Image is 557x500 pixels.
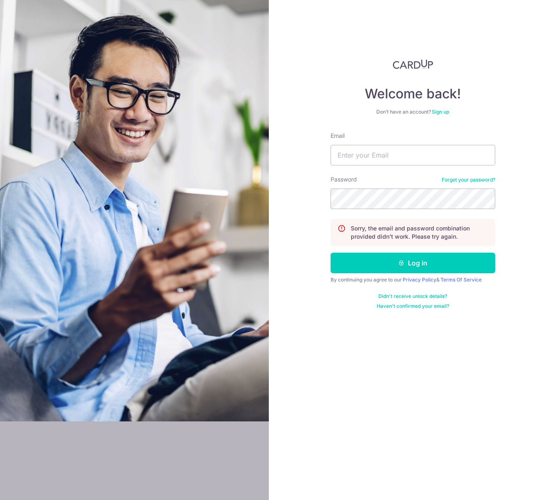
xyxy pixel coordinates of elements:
[331,253,495,273] button: Log in
[331,109,495,115] div: Don’t have an account?
[331,145,495,165] input: Enter your Email
[403,277,436,283] a: Privacy Policy
[331,175,357,184] label: Password
[432,109,449,115] a: Sign up
[331,277,495,283] div: By continuing you agree to our &
[377,303,449,309] a: Haven't confirmed your email?
[393,59,433,69] img: CardUp Logo
[331,86,495,102] h4: Welcome back!
[378,293,447,300] a: Didn't receive unlock details?
[440,277,482,283] a: Terms Of Service
[331,132,345,140] label: Email
[442,177,495,183] a: Forgot your password?
[351,224,488,241] p: Sorry, the email and password combination provided didn't work. Please try again.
